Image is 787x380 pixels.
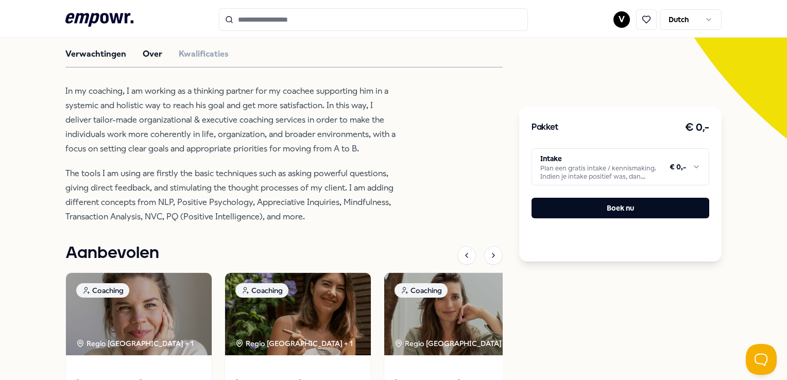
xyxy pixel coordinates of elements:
h3: € 0,- [685,119,709,136]
img: package image [66,273,212,355]
div: Regio [GEOGRAPHIC_DATA] + 1 [235,338,353,349]
div: Regio [GEOGRAPHIC_DATA] + 1 [76,338,194,349]
img: package image [384,273,530,355]
div: Regio [GEOGRAPHIC_DATA] [395,338,503,349]
button: Verwachtingen [65,47,126,61]
h1: Aanbevolen [65,240,159,266]
p: In my coaching, I am working as a thinking partner for my coachee supporting him in a systemic an... [65,84,400,156]
input: Search for products, categories or subcategories [219,8,528,31]
div: Coaching [235,283,288,298]
img: package image [225,273,371,355]
h3: Pakket [532,121,558,134]
p: The tools I am using are firstly the basic techniques such as asking powerful questions, giving d... [65,166,400,224]
button: Boek nu [532,198,709,218]
div: Coaching [395,283,448,298]
button: V [613,11,630,28]
button: Kwalificaties [179,47,229,61]
button: Over [143,47,162,61]
div: Coaching [76,283,129,298]
iframe: Help Scout Beacon - Open [746,344,777,375]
